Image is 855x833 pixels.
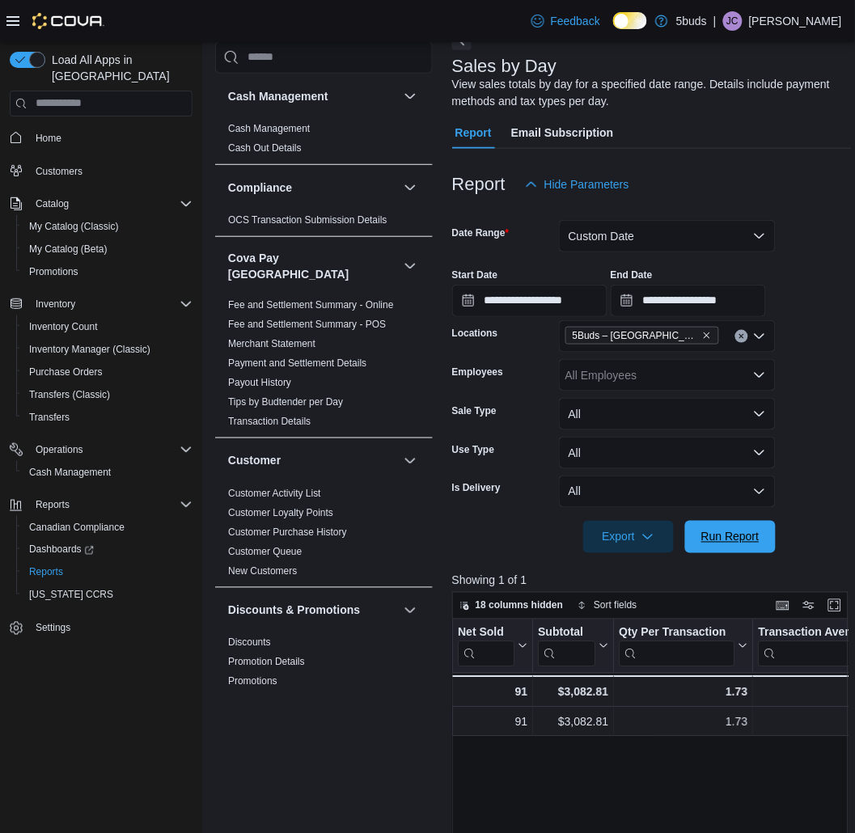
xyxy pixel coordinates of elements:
span: Merchant Statement [228,336,315,349]
span: Payment and Settlement Details [228,356,366,369]
span: Canadian Compliance [23,518,193,537]
button: All [559,437,776,469]
a: Transfers (Classic) [23,385,116,404]
a: Purchase Orders [23,362,109,382]
button: Custom Date [559,220,776,252]
nav: Complex example [10,120,193,683]
div: View sales totals by day for a specified date range. Details include payment methods and tax type... [452,76,844,110]
span: Run Report [701,529,760,545]
span: Fee and Settlement Summary - Online [228,298,394,311]
span: Inventory Count [29,320,98,333]
span: Dashboards [23,540,193,560]
a: [US_STATE] CCRS [23,586,120,605]
span: My Catalog (Beta) [23,239,193,259]
button: Catalog [29,194,75,214]
a: OCS Transaction Submission Details [228,214,387,225]
span: Cash Management [23,463,193,482]
span: Purchase Orders [29,366,103,378]
span: Washington CCRS [23,586,193,605]
button: Operations [29,440,90,459]
button: Settings [3,616,199,640]
a: Reports [23,563,70,582]
span: Settings [36,622,70,635]
a: Payment and Settlement Details [228,357,366,368]
button: Clear input [735,330,748,343]
span: Email Subscription [511,116,614,149]
button: Reports [3,493,199,516]
span: Inventory [29,294,193,314]
a: Customer Queue [228,545,302,556]
div: Jacob Calder [723,11,743,31]
button: Qty Per Transaction [619,625,747,666]
div: Customer [215,483,433,586]
span: OCS Transaction Submission Details [228,213,387,226]
a: Cash Management [23,463,117,482]
div: $3,082.81 [538,712,608,732]
a: Inventory Count [23,317,104,336]
button: Customers [3,159,199,183]
button: Enter fullscreen [825,596,844,615]
span: My Catalog (Beta) [29,243,108,256]
span: My Catalog (Classic) [29,220,119,233]
h3: Discounts & Promotions [228,602,360,618]
span: JC [727,11,739,31]
a: Cash Management [228,122,310,133]
a: Discounts [228,636,271,648]
div: Net Sold [458,625,514,666]
button: Cash Management [228,87,397,104]
div: Cash Management [215,118,433,163]
span: Cash Management [228,121,310,134]
span: Reports [23,563,193,582]
a: My Catalog (Classic) [23,217,125,236]
span: Operations [36,443,83,456]
button: Inventory [29,294,82,314]
button: Display options [799,596,819,615]
h3: Report [452,175,506,194]
span: Promotions [29,265,78,278]
span: Tips by Budtender per Day [228,395,343,408]
button: Customer [228,452,397,468]
a: My Catalog (Beta) [23,239,114,259]
a: Merchant Statement [228,337,315,349]
span: Transfers [23,408,193,427]
label: End Date [611,269,653,281]
button: Subtotal [538,625,608,666]
span: Purchase Orders [23,362,193,382]
span: Inventory Manager (Classic) [23,340,193,359]
span: 5Buds – [GEOGRAPHIC_DATA] [573,328,699,344]
div: Subtotal [538,625,595,641]
a: Settings [29,619,77,638]
button: Inventory Manager (Classic) [16,338,199,361]
a: Customers [29,162,89,181]
a: Feedback [525,5,607,37]
div: Discounts & Promotions [215,632,433,697]
button: All [559,476,776,508]
button: Inventory [3,293,199,315]
button: My Catalog (Classic) [16,215,199,238]
button: Cova Pay [GEOGRAPHIC_DATA] [228,249,397,281]
a: Tips by Budtender per Day [228,395,343,407]
button: Purchase Orders [16,361,199,383]
p: Showing 1 of 1 [452,573,853,589]
span: Discounts [228,636,271,649]
button: Inventory Count [16,315,199,338]
div: Cova Pay [GEOGRAPHIC_DATA] [215,294,433,437]
a: Dashboards [16,539,199,561]
span: [US_STATE] CCRS [29,589,113,602]
span: Promotions [228,674,277,687]
span: Customer Loyalty Points [228,505,333,518]
button: Open list of options [753,369,766,382]
a: Customer Purchase History [228,526,347,537]
span: Inventory Count [23,317,193,336]
span: Inventory Manager (Classic) [29,343,150,356]
span: Dark Mode [613,29,614,30]
div: 1.73 [619,712,747,732]
button: All [559,398,776,430]
button: My Catalog (Beta) [16,238,199,260]
span: 5Buds – North Battleford [565,327,719,345]
a: Payout History [228,376,291,387]
a: Customer Loyalty Points [228,506,333,518]
button: Open list of options [753,330,766,343]
span: 18 columns hidden [476,599,564,612]
button: Hide Parameters [519,168,636,201]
